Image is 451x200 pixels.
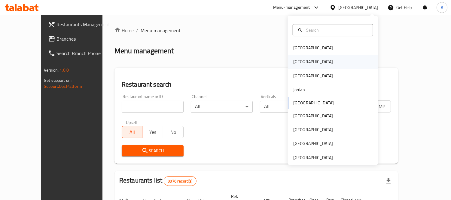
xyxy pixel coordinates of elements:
a: Search Branch Phone [43,46,116,60]
a: Branches [43,32,116,46]
span: No [166,128,181,137]
a: Home [114,27,134,34]
span: Menu management [141,27,181,34]
span: Branches [56,35,111,42]
button: All [122,126,142,138]
a: Support.OpsPlatform [44,82,82,90]
span: Get support on: [44,76,72,84]
input: Search for restaurant name or ID.. [122,101,184,113]
span: 9976 record(s) [164,178,196,184]
input: Search [304,27,369,33]
h2: Restaurants list [119,176,197,186]
h2: Menu management [114,46,174,56]
span: Yes [145,128,160,137]
a: Restaurants Management [43,17,116,32]
span: Version: [44,66,59,74]
li: / [136,27,138,34]
div: Export file [381,174,396,188]
span: TMP [373,102,389,111]
div: Jordan [293,86,305,93]
div: [GEOGRAPHIC_DATA] [293,140,333,147]
span: Search [126,147,179,155]
div: [GEOGRAPHIC_DATA] [293,154,333,161]
div: [GEOGRAPHIC_DATA] [293,72,333,79]
button: Search [122,145,184,156]
span: A [441,4,443,11]
span: All [124,128,140,137]
div: [GEOGRAPHIC_DATA] [293,112,333,119]
div: All [191,101,253,113]
span: Restaurants Management [56,21,111,28]
div: All [260,101,322,113]
button: TMP [370,100,391,112]
div: [GEOGRAPHIC_DATA] [338,4,378,11]
div: [GEOGRAPHIC_DATA] [293,45,333,51]
nav: breadcrumb [114,27,398,34]
div: [GEOGRAPHIC_DATA] [293,126,333,133]
button: Yes [142,126,163,138]
div: [GEOGRAPHIC_DATA] [293,59,333,65]
span: 1.0.0 [59,66,69,74]
button: No [163,126,184,138]
span: Search Branch Phone [56,50,111,57]
div: Total records count [164,176,196,186]
label: Upsell [126,120,137,124]
div: Menu-management [273,4,310,11]
h2: Restaurant search [122,80,391,89]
